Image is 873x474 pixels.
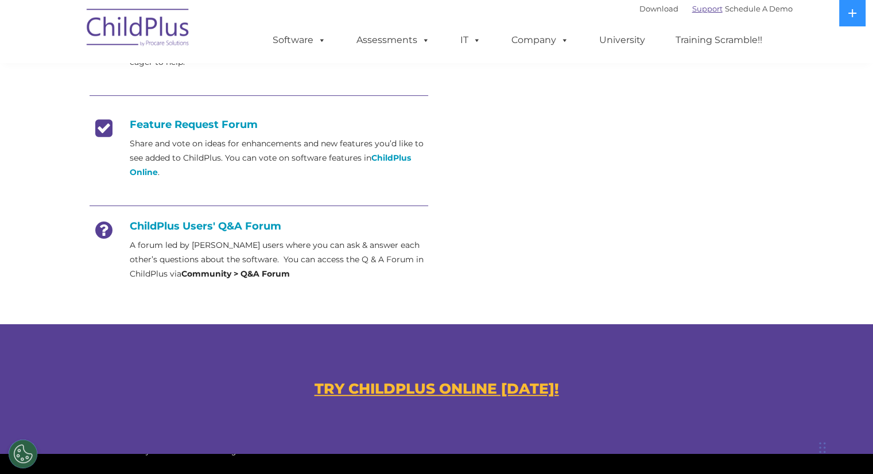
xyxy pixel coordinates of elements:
[345,29,441,52] a: Assessments
[130,238,428,281] p: A forum led by [PERSON_NAME] users where you can ask & answer each other’s questions about the so...
[639,4,678,13] a: Download
[130,153,411,177] a: ChildPlus Online
[81,1,196,58] img: ChildPlus by Procare Solutions
[588,29,657,52] a: University
[500,29,580,52] a: Company
[9,440,37,468] button: Cookies Settings
[664,29,774,52] a: Training Scramble!!
[181,269,290,279] strong: Community > Q&A Forum
[261,29,337,52] a: Software
[819,430,826,465] div: Drag
[130,137,428,180] p: Share and vote on ideas for enhancements and new features you’d like to see added to ChildPlus. Y...
[449,29,492,52] a: IT
[639,4,793,13] font: |
[686,350,873,474] iframe: Chat Widget
[315,380,559,397] a: TRY CHILDPLUS ONLINE [DATE]!
[725,4,793,13] a: Schedule A Demo
[692,4,723,13] a: Support
[90,220,428,232] h4: ChildPlus Users' Q&A Forum
[90,118,428,131] h4: Feature Request Forum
